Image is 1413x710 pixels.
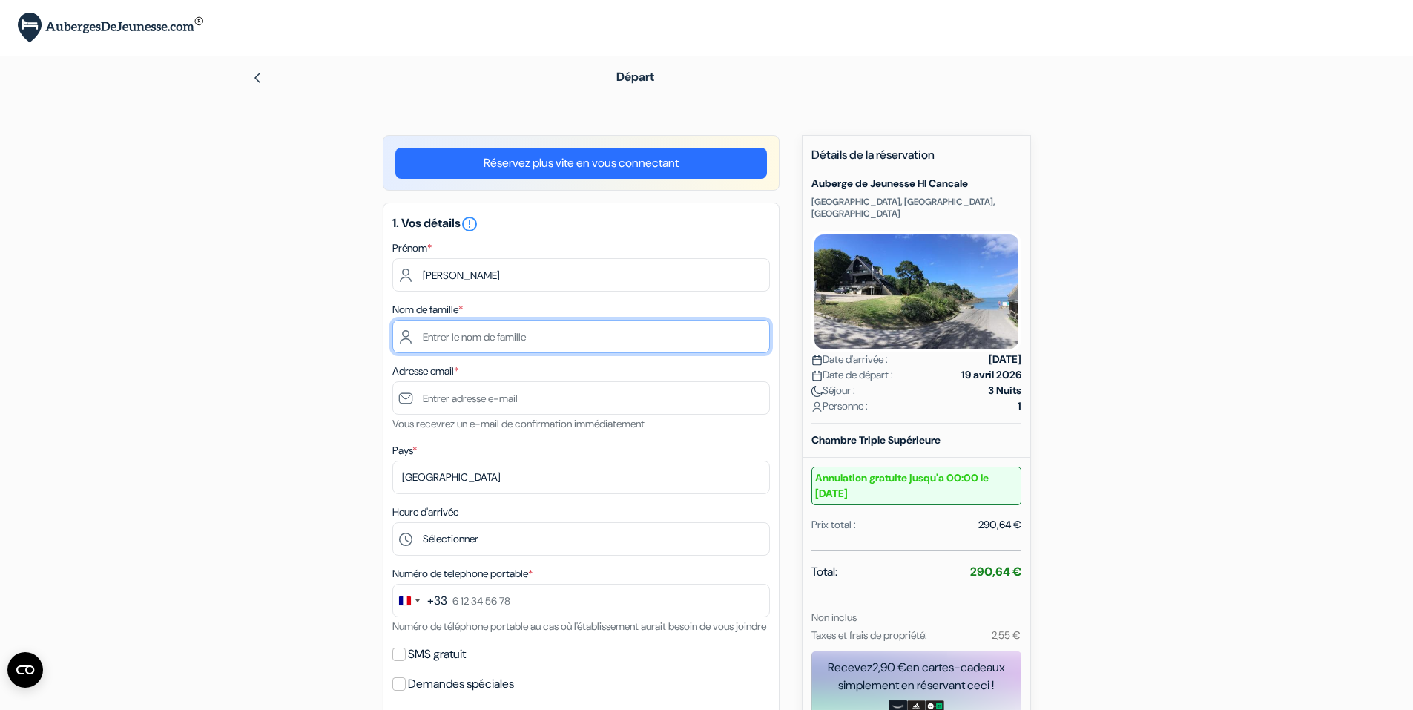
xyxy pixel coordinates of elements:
strong: 1 [1018,398,1021,414]
button: Change country, selected France (+33) [393,585,447,617]
label: Numéro de telephone portable [392,566,533,582]
h5: Auberge de Jeunesse HI Cancale [811,177,1021,190]
img: calendar.svg [811,370,823,381]
span: Personne : [811,398,868,414]
strong: 3 Nuits [988,383,1021,398]
div: Prix total : [811,517,856,533]
span: Date d'arrivée : [811,352,888,367]
strong: 290,64 € [970,564,1021,579]
small: 2,55 € [992,628,1021,642]
button: Ouvrir le widget CMP [7,652,43,688]
label: SMS gratuit [408,644,466,665]
a: Réservez plus vite en vous connectant [395,148,767,179]
small: Vous recevrez un e-mail de confirmation immédiatement [392,417,645,430]
label: Adresse email [392,364,458,379]
small: Non inclus [811,611,857,624]
small: Numéro de téléphone portable au cas où l'établissement aurait besoin de vous joindre [392,619,766,633]
label: Nom de famille [392,302,463,318]
img: calendar.svg [811,355,823,366]
img: AubergesDeJeunesse.com [18,13,203,43]
input: Entrez votre prénom [392,258,770,292]
strong: [DATE] [989,352,1021,367]
span: Total: [811,563,837,581]
span: Date de départ : [811,367,893,383]
p: [GEOGRAPHIC_DATA], [GEOGRAPHIC_DATA], [GEOGRAPHIC_DATA] [811,196,1021,220]
span: Départ [616,69,654,85]
small: Taxes et frais de propriété: [811,628,927,642]
img: moon.svg [811,386,823,397]
b: Chambre Triple Supérieure [811,433,941,447]
input: Entrer adresse e-mail [392,381,770,415]
i: error_outline [461,215,478,233]
div: 290,64 € [978,517,1021,533]
small: Annulation gratuite jusqu'a 00:00 le [DATE] [811,467,1021,505]
h5: Détails de la réservation [811,148,1021,171]
span: Séjour : [811,383,855,398]
div: +33 [427,592,447,610]
label: Heure d'arrivée [392,504,458,520]
img: left_arrow.svg [251,72,263,84]
label: Prénom [392,240,432,256]
h5: 1. Vos détails [392,215,770,233]
label: Demandes spéciales [408,674,514,694]
label: Pays [392,443,417,458]
div: Recevez en cartes-cadeaux simplement en réservant ceci ! [811,659,1021,694]
strong: 19 avril 2026 [961,367,1021,383]
input: 6 12 34 56 78 [392,584,770,617]
span: 2,90 € [872,660,906,675]
img: user_icon.svg [811,401,823,412]
input: Entrer le nom de famille [392,320,770,353]
a: error_outline [461,215,478,231]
